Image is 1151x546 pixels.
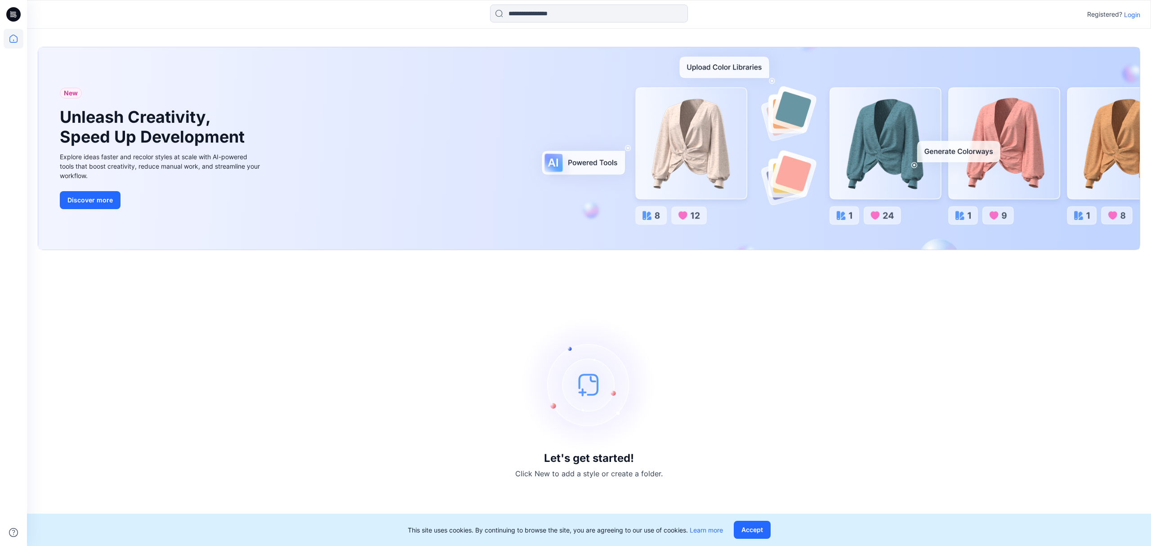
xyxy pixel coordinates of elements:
a: Learn more [690,526,723,534]
span: New [64,88,78,98]
p: Login [1124,10,1140,19]
img: empty-state-image.svg [522,317,656,452]
p: Click New to add a style or create a folder. [515,468,663,479]
p: This site uses cookies. By continuing to browse the site, you are agreeing to our use of cookies. [408,525,723,535]
p: Registered? [1087,9,1122,20]
a: Discover more [60,191,262,209]
button: Discover more [60,191,120,209]
button: Accept [734,521,771,539]
h1: Unleash Creativity, Speed Up Development [60,107,249,146]
div: Explore ideas faster and recolor styles at scale with AI-powered tools that boost creativity, red... [60,152,262,180]
h3: Let's get started! [544,452,634,465]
